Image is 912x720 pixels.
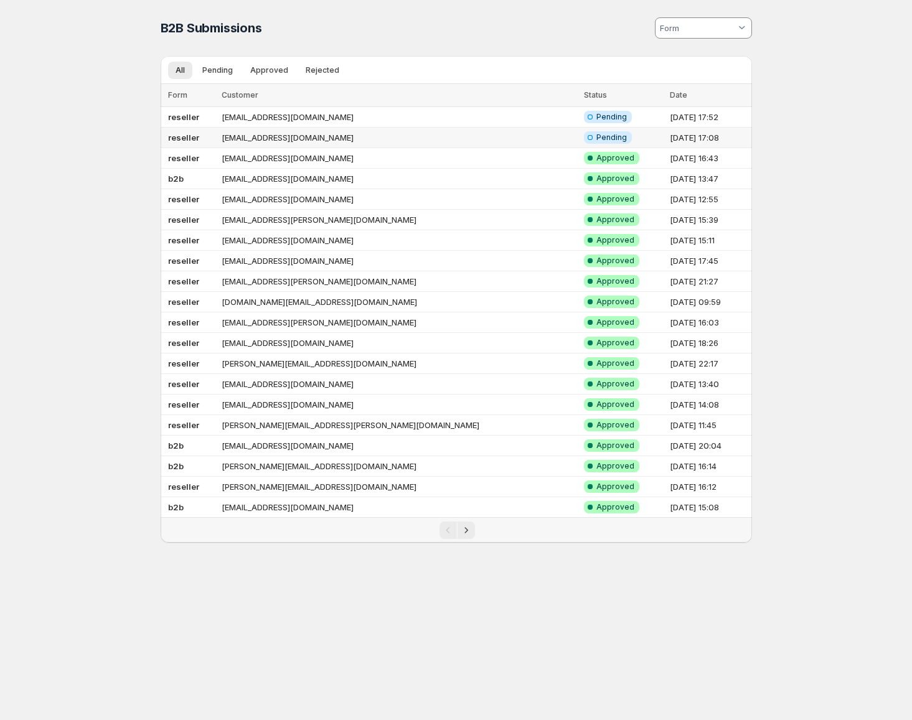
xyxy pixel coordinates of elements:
span: Form [168,90,187,100]
span: Status [584,90,607,100]
td: [DOMAIN_NAME][EMAIL_ADDRESS][DOMAIN_NAME] [218,292,580,312]
td: [EMAIL_ADDRESS][DOMAIN_NAME] [218,107,580,128]
span: Approved [596,400,634,409]
nav: Pagination [161,517,752,543]
td: [EMAIL_ADDRESS][DOMAIN_NAME] [218,128,580,148]
b: reseller [168,194,199,204]
span: Rejected [306,65,339,75]
b: reseller [168,358,199,368]
span: Pending [202,65,233,75]
span: Approved [596,420,634,430]
span: Approved [596,194,634,204]
td: [EMAIL_ADDRESS][DOMAIN_NAME] [218,333,580,353]
td: [PERSON_NAME][EMAIL_ADDRESS][PERSON_NAME][DOMAIN_NAME] [218,415,580,436]
span: Pending [596,112,627,122]
td: [PERSON_NAME][EMAIL_ADDRESS][DOMAIN_NAME] [218,353,580,374]
td: [DATE] 15:39 [666,210,752,230]
span: Approved [596,235,634,245]
td: [PERSON_NAME][EMAIL_ADDRESS][DOMAIN_NAME] [218,456,580,477]
span: B2B Submissions [161,21,262,35]
b: b2b [168,441,184,451]
td: [DATE] 09:59 [666,292,752,312]
button: Next [458,521,475,539]
span: Customer [222,90,258,100]
td: [DATE] 16:14 [666,456,752,477]
td: [EMAIL_ADDRESS][DOMAIN_NAME] [218,251,580,271]
b: b2b [168,502,184,512]
b: reseller [168,338,199,348]
td: [EMAIL_ADDRESS][DOMAIN_NAME] [218,374,580,395]
td: [EMAIL_ADDRESS][DOMAIN_NAME] [218,169,580,189]
b: reseller [168,379,199,389]
span: Approved [596,358,634,368]
input: Form [658,18,736,38]
b: reseller [168,215,199,225]
td: [DATE] 15:08 [666,497,752,518]
td: [DATE] 16:43 [666,148,752,169]
td: [DATE] 12:55 [666,189,752,210]
span: Approved [596,441,634,451]
b: reseller [168,420,199,430]
td: [DATE] 17:52 [666,107,752,128]
b: reseller [168,276,199,286]
span: Approved [596,338,634,348]
td: [EMAIL_ADDRESS][DOMAIN_NAME] [218,189,580,210]
b: reseller [168,482,199,492]
span: Approved [596,215,634,225]
td: [DATE] 22:17 [666,353,752,374]
td: [PERSON_NAME][EMAIL_ADDRESS][DOMAIN_NAME] [218,477,580,497]
span: Approved [596,379,634,389]
b: reseller [168,153,199,163]
td: [DATE] 17:08 [666,128,752,148]
span: Pending [596,133,627,143]
td: [EMAIL_ADDRESS][PERSON_NAME][DOMAIN_NAME] [218,271,580,292]
td: [DATE] 14:08 [666,395,752,415]
span: Approved [596,502,634,512]
b: b2b [168,461,184,471]
b: reseller [168,317,199,327]
td: [EMAIL_ADDRESS][DOMAIN_NAME] [218,395,580,415]
td: [EMAIL_ADDRESS][DOMAIN_NAME] [218,436,580,456]
span: Approved [596,153,634,163]
span: Approved [250,65,288,75]
td: [DATE] 18:26 [666,333,752,353]
td: [EMAIL_ADDRESS][DOMAIN_NAME] [218,497,580,518]
span: Approved [596,256,634,266]
td: [DATE] 17:45 [666,251,752,271]
td: [DATE] 16:03 [666,312,752,333]
td: [DATE] 16:12 [666,477,752,497]
b: reseller [168,235,199,245]
td: [DATE] 21:27 [666,271,752,292]
td: [DATE] 13:40 [666,374,752,395]
span: Approved [596,276,634,286]
span: Approved [596,482,634,492]
span: Approved [596,317,634,327]
span: Approved [596,297,634,307]
b: reseller [168,400,199,409]
td: [EMAIL_ADDRESS][DOMAIN_NAME] [218,230,580,251]
b: b2b [168,174,184,184]
b: reseller [168,256,199,266]
span: Date [670,90,687,100]
span: Approved [596,174,634,184]
b: reseller [168,297,199,307]
td: [DATE] 15:11 [666,230,752,251]
b: reseller [168,133,199,143]
td: [DATE] 11:45 [666,415,752,436]
b: reseller [168,112,199,122]
td: [DATE] 13:47 [666,169,752,189]
td: [EMAIL_ADDRESS][DOMAIN_NAME] [218,148,580,169]
span: Approved [596,461,634,471]
td: [DATE] 20:04 [666,436,752,456]
td: [EMAIL_ADDRESS][PERSON_NAME][DOMAIN_NAME] [218,312,580,333]
td: [EMAIL_ADDRESS][PERSON_NAME][DOMAIN_NAME] [218,210,580,230]
span: All [176,65,185,75]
